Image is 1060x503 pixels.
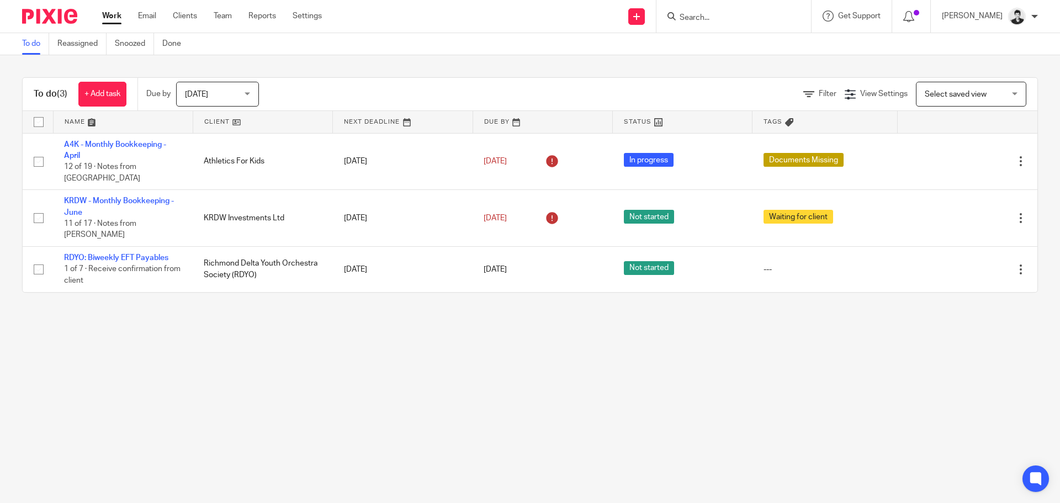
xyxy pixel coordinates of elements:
a: A4K - Monthly Bookkeeping - April [64,141,166,160]
span: 11 of 17 · Notes from [PERSON_NAME] [64,220,136,239]
span: Not started [624,261,674,275]
span: Filter [819,90,836,98]
img: Pixie [22,9,77,24]
a: Email [138,10,156,22]
img: squarehead.jpg [1008,8,1026,25]
span: 12 of 19 · Notes from [GEOGRAPHIC_DATA] [64,163,140,182]
span: [DATE] [484,214,507,222]
span: 1 of 7 · Receive confirmation from client [64,266,181,285]
a: RDYO: Biweekly EFT Payables [64,254,168,262]
span: Waiting for client [764,210,833,224]
span: Documents Missing [764,153,844,167]
span: Tags [764,119,782,125]
span: [DATE] [484,157,507,165]
td: Athletics For Kids [193,133,332,190]
span: [DATE] [185,91,208,98]
span: Not started [624,210,674,224]
td: KRDW Investments Ltd [193,190,332,247]
a: Work [102,10,121,22]
span: [DATE] [484,266,507,273]
div: --- [764,264,887,275]
span: (3) [57,89,67,98]
td: [DATE] [333,190,473,247]
a: KRDW - Monthly Bookkeeping - June [64,197,174,216]
a: To do [22,33,49,55]
span: View Settings [860,90,908,98]
span: Select saved view [925,91,987,98]
td: [DATE] [333,247,473,292]
a: Reassigned [57,33,107,55]
a: Team [214,10,232,22]
input: Search [679,13,778,23]
a: + Add task [78,82,126,107]
h1: To do [34,88,67,100]
p: [PERSON_NAME] [942,10,1003,22]
p: Due by [146,88,171,99]
a: Settings [293,10,322,22]
a: Reports [248,10,276,22]
a: Snoozed [115,33,154,55]
td: Richmond Delta Youth Orchestra Society (RDYO) [193,247,332,292]
span: In progress [624,153,674,167]
span: Get Support [838,12,881,20]
a: Done [162,33,189,55]
td: [DATE] [333,133,473,190]
a: Clients [173,10,197,22]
